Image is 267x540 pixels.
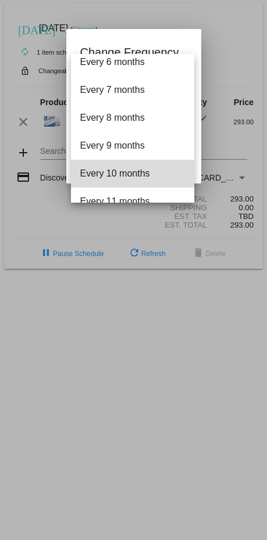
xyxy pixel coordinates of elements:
[80,104,185,132] span: Every 8 months
[80,48,185,76] span: Every 6 months
[80,76,185,104] span: Every 7 months
[80,132,185,160] span: Every 9 months
[80,188,185,215] span: Every 11 months
[80,160,185,188] span: Every 10 months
